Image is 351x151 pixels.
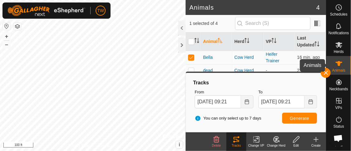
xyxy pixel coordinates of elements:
[306,143,326,148] div: Create
[330,12,347,16] span: Schedules
[232,32,263,51] th: Herd
[244,39,249,44] p-sorticon: Activate to sort
[295,32,326,51] th: Last Updated
[290,116,309,121] span: Generate
[218,39,223,44] p-sorticon: Activate to sort
[316,3,320,12] span: 4
[203,54,213,61] span: Bella
[14,23,21,30] button: Map Layers
[333,125,344,128] span: Status
[226,143,246,148] div: Tracks
[329,31,349,35] span: Notifications
[179,142,180,147] span: i
[266,52,280,63] a: Heifer Trainer
[335,106,342,110] span: VPs
[189,4,316,11] h2: Animals
[334,50,344,54] span: Herds
[297,55,320,60] span: Sep 17, 2025, 9:04 AM
[7,5,85,16] img: Gallagher Logo
[99,143,117,149] a: Contact Us
[189,20,235,27] span: 1 selected of 4
[194,39,199,44] p-sorticon: Activate to sort
[246,143,266,148] div: Change VP
[235,67,261,74] div: Cow Herd
[3,41,10,48] button: –
[201,32,232,51] th: Animal
[330,130,347,147] div: Open chat
[235,54,261,61] div: Cow Herd
[332,68,345,72] span: Animals
[266,68,268,73] app-display-virtual-paddock-transition: -
[97,7,104,14] span: TW
[3,22,10,30] button: Reset Map
[68,143,92,149] a: Privacy Policy
[195,89,253,95] label: From
[241,95,254,108] button: Choose Date
[212,144,221,147] span: Delete
[195,115,261,121] span: You can only select up to 7 days
[266,143,286,148] div: Change Herd
[259,89,317,95] label: To
[282,113,317,124] button: Generate
[203,67,213,74] span: dead
[176,141,183,148] button: i
[272,39,277,44] p-sorticon: Activate to sort
[286,143,306,148] div: Edit
[235,17,311,30] input: Search (S)
[305,95,317,108] button: Choose Date
[192,79,320,87] div: Tracks
[315,42,320,47] p-sorticon: Activate to sort
[329,87,348,91] span: Neckbands
[3,33,10,40] button: +
[335,143,342,147] span: Infra
[297,68,314,73] span: Sep 17, 2025, 6:34 AM
[263,32,295,51] th: VP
